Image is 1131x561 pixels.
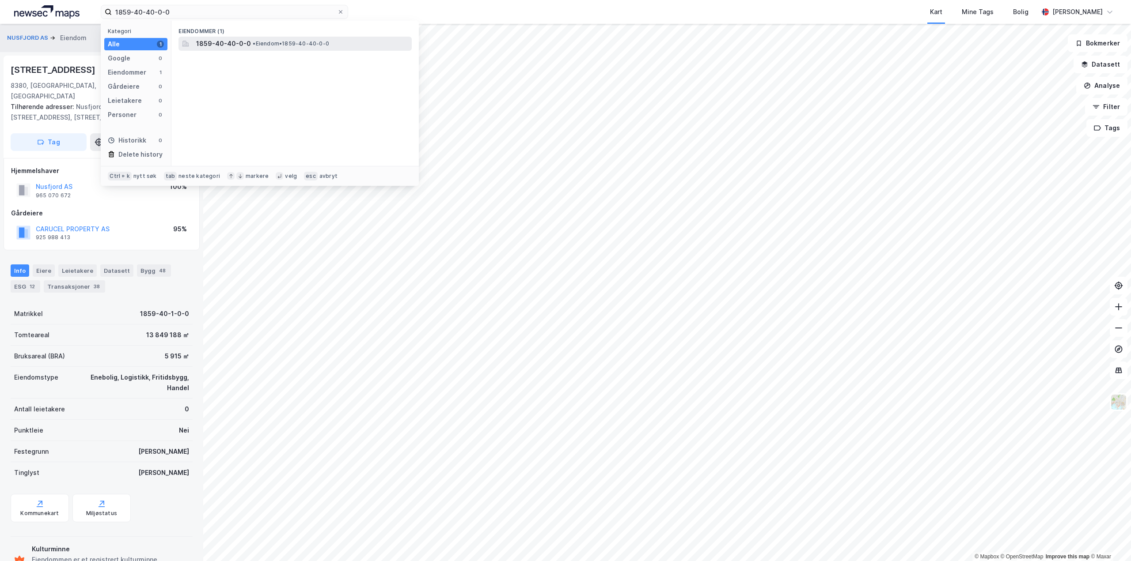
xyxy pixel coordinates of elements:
[1086,119,1127,137] button: Tags
[108,135,146,146] div: Historikk
[170,181,187,192] div: 100%
[14,351,65,361] div: Bruksareal (BRA)
[32,544,189,554] div: Kulturminne
[14,309,43,319] div: Matrikkel
[1074,56,1127,73] button: Datasett
[1076,77,1127,94] button: Analyse
[1085,98,1127,116] button: Filter
[108,95,142,106] div: Leietakere
[930,7,942,17] div: Kart
[14,446,49,457] div: Festegrunn
[28,282,37,291] div: 12
[185,404,189,414] div: 0
[108,81,140,92] div: Gårdeiere
[165,351,189,361] div: 5 915 ㎡
[60,33,87,43] div: Eiendom
[138,467,189,478] div: [PERSON_NAME]
[11,208,192,218] div: Gårdeiere
[69,372,189,393] div: Enebolig, Logistikk, Fritidsbygg, Handel
[11,133,87,151] button: Tag
[108,28,167,34] div: Kategori
[36,192,71,199] div: 965 070 672
[108,109,137,120] div: Personer
[304,172,318,181] div: esc
[975,553,999,560] a: Mapbox
[178,173,220,180] div: neste kategori
[157,69,164,76] div: 1
[11,280,40,293] div: ESG
[157,41,164,48] div: 1
[253,40,329,47] span: Eiendom • 1859-40-40-0-0
[1046,553,1089,560] a: Improve this map
[14,5,80,19] img: logo.a4113a55bc3d86da70a041830d287a7e.svg
[179,425,189,436] div: Nei
[1013,7,1029,17] div: Bolig
[14,330,49,340] div: Tomteareal
[11,80,152,102] div: 8380, [GEOGRAPHIC_DATA], [GEOGRAPHIC_DATA]
[133,173,157,180] div: nytt søk
[171,21,419,37] div: Eiendommer (1)
[108,53,130,64] div: Google
[14,425,43,436] div: Punktleie
[14,372,58,383] div: Eiendomstype
[164,172,177,181] div: tab
[173,224,187,234] div: 95%
[36,234,70,241] div: 925 988 413
[137,264,171,277] div: Bygg
[1110,394,1127,410] img: Z
[44,280,105,293] div: Transaksjoner
[319,173,338,180] div: avbryt
[108,67,146,78] div: Eiendommer
[253,40,255,47] span: •
[108,39,120,49] div: Alle
[92,282,102,291] div: 38
[118,149,163,160] div: Delete history
[11,264,29,277] div: Info
[157,55,164,62] div: 0
[112,5,337,19] input: Søk på adresse, matrikkel, gårdeiere, leietakere eller personer
[33,264,55,277] div: Eiere
[157,111,164,118] div: 0
[7,34,50,42] button: NUSFJORD AS
[11,102,186,123] div: Nusfjordveien 83, [STREET_ADDRESS], [STREET_ADDRESS]
[157,83,164,90] div: 0
[1052,7,1103,17] div: [PERSON_NAME]
[86,510,117,517] div: Miljøstatus
[14,404,65,414] div: Antall leietakere
[20,510,59,517] div: Kommunekart
[157,266,167,275] div: 48
[146,330,189,340] div: 13 849 188 ㎡
[1068,34,1127,52] button: Bokmerker
[196,38,251,49] span: 1859-40-40-0-0
[140,309,189,319] div: 1859-40-1-0-0
[14,467,39,478] div: Tinglyst
[246,173,269,180] div: markere
[58,264,97,277] div: Leietakere
[108,172,132,181] div: Ctrl + k
[962,7,994,17] div: Mine Tags
[11,63,97,77] div: [STREET_ADDRESS]
[157,137,164,144] div: 0
[100,264,133,277] div: Datasett
[1087,519,1131,561] iframe: Chat Widget
[11,166,192,176] div: Hjemmelshaver
[1087,519,1131,561] div: Kontrollprogram for chat
[11,103,76,110] span: Tilhørende adresser:
[285,173,297,180] div: velg
[1001,553,1044,560] a: OpenStreetMap
[157,97,164,104] div: 0
[138,446,189,457] div: [PERSON_NAME]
